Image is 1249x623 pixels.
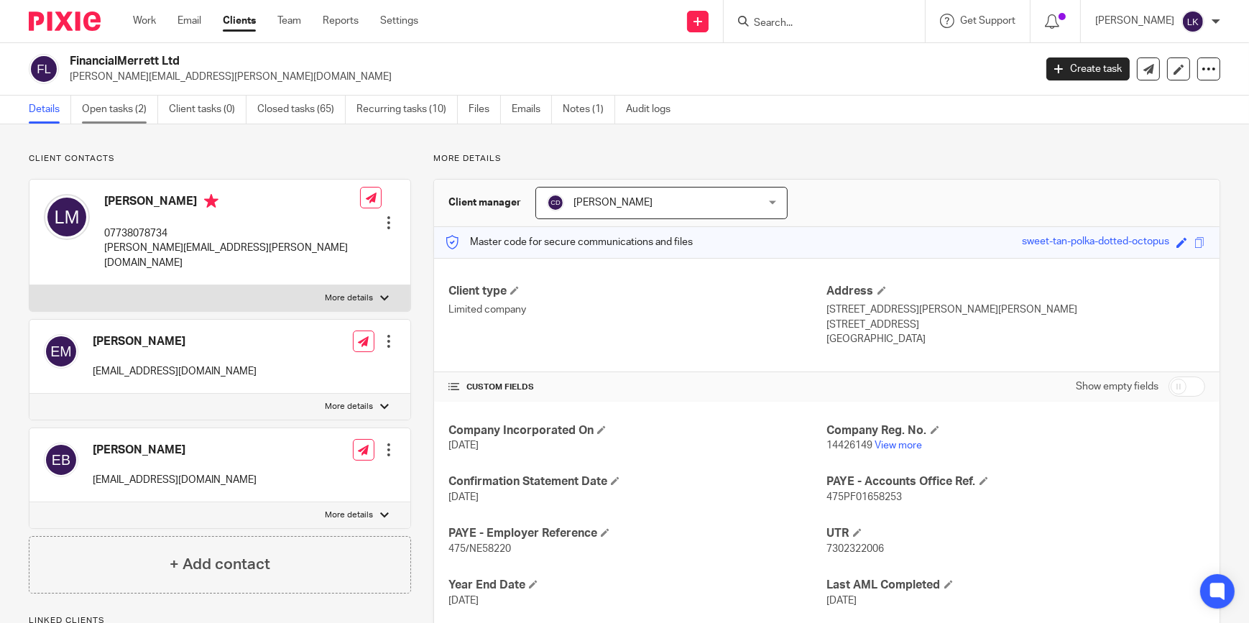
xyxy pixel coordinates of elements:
[44,194,90,240] img: svg%3E
[29,11,101,31] img: Pixie
[204,194,218,208] i: Primary
[178,14,201,28] a: Email
[469,96,501,124] a: Files
[445,235,693,249] p: Master code for secure communications and files
[82,96,158,124] a: Open tasks (2)
[827,596,857,606] span: [DATE]
[169,96,246,124] a: Client tasks (0)
[448,303,826,317] p: Limited company
[827,303,1205,317] p: [STREET_ADDRESS][PERSON_NAME][PERSON_NAME]
[827,318,1205,332] p: [STREET_ADDRESS]
[356,96,458,124] a: Recurring tasks (10)
[70,70,1025,84] p: [PERSON_NAME][EMAIL_ADDRESS][PERSON_NAME][DOMAIN_NAME]
[960,16,1015,26] span: Get Support
[380,14,418,28] a: Settings
[325,401,373,412] p: More details
[433,153,1220,165] p: More details
[448,544,511,554] span: 475/NE58220
[875,440,923,451] a: View more
[547,194,564,211] img: svg%3E
[325,292,373,304] p: More details
[448,526,826,541] h4: PAYE - Employer Reference
[512,96,552,124] a: Emails
[1095,14,1174,28] p: [PERSON_NAME]
[827,578,1205,593] h4: Last AML Completed
[323,14,359,28] a: Reports
[93,364,257,379] p: [EMAIL_ADDRESS][DOMAIN_NAME]
[827,492,903,502] span: 475PF01658253
[44,443,78,477] img: svg%3E
[44,334,78,369] img: svg%3E
[1046,57,1130,80] a: Create task
[448,440,479,451] span: [DATE]
[827,440,873,451] span: 14426149
[827,423,1205,438] h4: Company Reg. No.
[752,17,882,30] input: Search
[448,578,826,593] h4: Year End Date
[29,96,71,124] a: Details
[448,474,826,489] h4: Confirmation Statement Date
[1076,379,1158,394] label: Show empty fields
[93,334,257,349] h4: [PERSON_NAME]
[257,96,346,124] a: Closed tasks (65)
[1022,234,1169,251] div: sweet-tan-polka-dotted-octopus
[626,96,681,124] a: Audit logs
[70,54,834,69] h2: FinancialMerrett Ltd
[223,14,256,28] a: Clients
[448,382,826,393] h4: CUSTOM FIELDS
[93,473,257,487] p: [EMAIL_ADDRESS][DOMAIN_NAME]
[448,284,826,299] h4: Client type
[104,226,360,241] p: 07738078734
[827,284,1205,299] h4: Address
[325,509,373,521] p: More details
[448,596,479,606] span: [DATE]
[448,195,521,210] h3: Client manager
[448,423,826,438] h4: Company Incorporated On
[827,474,1205,489] h4: PAYE - Accounts Office Ref.
[104,241,360,270] p: [PERSON_NAME][EMAIL_ADDRESS][PERSON_NAME][DOMAIN_NAME]
[29,153,411,165] p: Client contacts
[448,492,479,502] span: [DATE]
[29,54,59,84] img: svg%3E
[827,526,1205,541] h4: UTR
[133,14,156,28] a: Work
[170,553,270,576] h4: + Add contact
[1181,10,1204,33] img: svg%3E
[277,14,301,28] a: Team
[563,96,615,124] a: Notes (1)
[104,194,360,212] h4: [PERSON_NAME]
[573,198,653,208] span: [PERSON_NAME]
[827,332,1205,346] p: [GEOGRAPHIC_DATA]
[93,443,257,458] h4: [PERSON_NAME]
[827,544,885,554] span: 7302322006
